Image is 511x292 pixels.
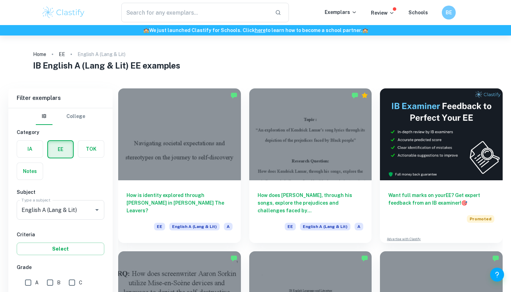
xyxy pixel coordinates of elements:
[445,9,453,16] h6: BE
[118,88,241,243] a: How is identity explored through [PERSON_NAME] in [PERSON_NAME] The Leavers?EEEnglish A (Lang & L...
[461,200,467,206] span: 🎯
[380,88,503,180] img: Thumbnail
[355,223,363,230] span: A
[33,59,478,72] h1: IB English A (Lang & Lit) EE examples
[154,223,165,230] span: EE
[22,197,50,203] label: Type a subject
[387,237,421,242] a: Advertise with Clastify
[492,255,499,262] img: Marked
[92,205,102,215] button: Open
[41,6,86,19] img: Clastify logo
[78,141,104,157] button: TOK
[325,8,357,16] p: Exemplars
[362,27,368,33] span: 🏫
[224,223,233,230] span: A
[388,191,494,207] h6: Want full marks on your EE ? Get expert feedback from an IB examiner!
[285,223,296,230] span: EE
[17,263,104,271] h6: Grade
[66,108,85,125] button: College
[36,108,52,125] button: IB
[230,255,237,262] img: Marked
[258,191,364,214] h6: How does [PERSON_NAME], through his songs, explore the prejudices and challenges faced by [DEMOGR...
[48,141,73,158] button: EE
[490,268,504,282] button: Help and Feedback
[57,279,60,286] span: B
[255,27,266,33] a: here
[59,49,65,59] a: EE
[17,188,104,196] h6: Subject
[1,26,510,34] h6: We just launched Clastify for Schools. Click to learn how to become a school partner.
[127,191,233,214] h6: How is identity explored through [PERSON_NAME] in [PERSON_NAME] The Leavers?
[121,3,269,22] input: Search for any exemplars...
[230,92,237,99] img: Marked
[36,108,85,125] div: Filter type choice
[17,163,43,180] button: Notes
[17,231,104,238] h6: Criteria
[442,6,456,19] button: BE
[35,279,39,286] span: A
[17,243,104,255] button: Select
[78,50,125,58] p: English A (Lang & Lit)
[380,88,503,243] a: Want full marks on yourEE? Get expert feedback from an IB examiner!PromotedAdvertise with Clastify
[169,223,220,230] span: English A (Lang & Lit)
[351,92,358,99] img: Marked
[361,92,368,99] div: Premium
[408,10,428,15] a: Schools
[300,223,350,230] span: English A (Lang & Lit)
[249,88,372,243] a: How does [PERSON_NAME], through his songs, explore the prejudices and challenges faced by [DEMOGR...
[17,128,104,136] h6: Category
[8,88,113,108] h6: Filter exemplars
[467,215,494,223] span: Promoted
[33,49,46,59] a: Home
[79,279,82,286] span: C
[17,141,43,157] button: IA
[361,255,368,262] img: Marked
[371,9,395,17] p: Review
[143,27,149,33] span: 🏫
